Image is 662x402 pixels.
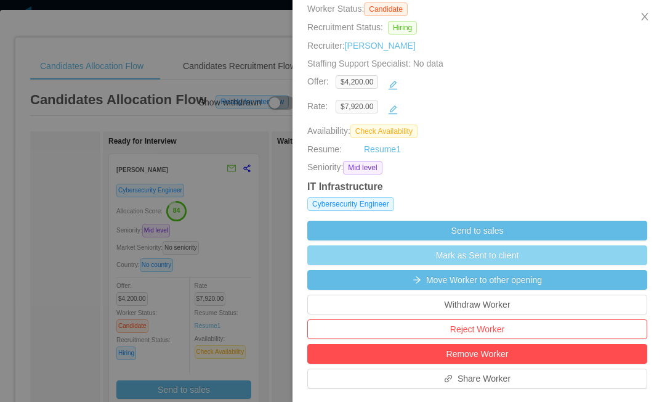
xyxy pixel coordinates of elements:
[307,270,647,290] button: icon: arrow-rightMove Worker to other opening
[307,59,443,68] span: Staffing Support Specialist:
[345,41,416,51] a: [PERSON_NAME]
[307,197,394,211] span: Cybersecurity Engineer
[307,126,422,136] span: Availability:
[350,125,418,138] span: Check Availability
[307,344,647,364] button: Remove Worker
[411,59,443,68] span: No data
[364,143,401,156] a: Resume1
[307,369,647,388] button: icon: linkShare Worker
[307,41,416,51] span: Recruiter:
[307,221,647,240] button: Send to sales
[336,100,378,113] span: $7,920.00
[343,161,382,174] span: Mid level
[383,100,403,120] button: icon: edit
[307,4,364,14] span: Worker Status:
[364,2,408,16] span: Candidate
[336,75,378,89] span: $4,200.00
[307,245,647,265] button: Mark as Sent to client
[307,22,383,32] span: Recruitment Status:
[307,181,383,192] strong: IT Infrastructure
[640,12,650,22] i: icon: close
[388,21,417,35] span: Hiring
[383,75,403,95] button: icon: edit
[307,161,343,174] span: Seniority:
[307,319,647,339] button: Reject Worker
[307,295,647,314] button: Withdraw Worker
[307,144,342,154] span: Resume:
